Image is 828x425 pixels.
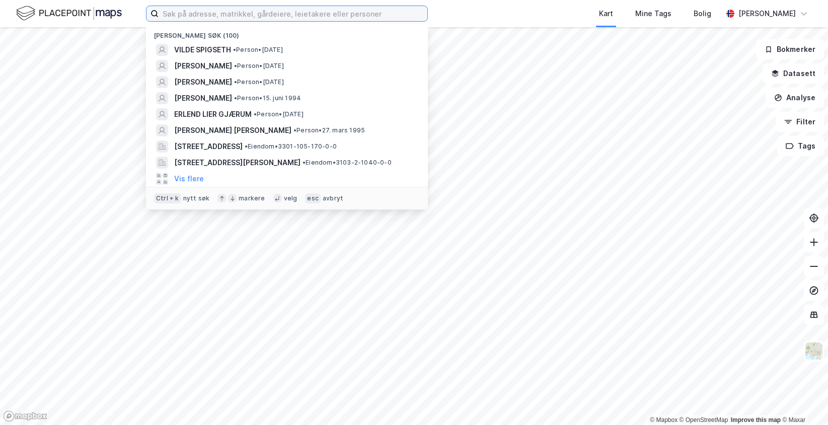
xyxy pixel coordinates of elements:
[680,416,728,423] a: OpenStreetMap
[599,8,613,20] div: Kart
[234,94,237,102] span: •
[183,194,210,202] div: nytt søk
[174,44,231,56] span: VILDE SPIGSETH
[650,416,678,423] a: Mapbox
[234,78,237,86] span: •
[174,157,300,169] span: [STREET_ADDRESS][PERSON_NAME]
[293,126,365,134] span: Person • 27. mars 1995
[777,136,824,156] button: Tags
[731,416,781,423] a: Improve this map
[233,46,283,54] span: Person • [DATE]
[303,159,306,166] span: •
[738,8,796,20] div: [PERSON_NAME]
[245,143,248,150] span: •
[174,60,232,72] span: [PERSON_NAME]
[3,410,47,422] a: Mapbox homepage
[303,159,392,167] span: Eiendom • 3103-2-1040-0-0
[16,5,122,22] img: logo.f888ab2527a4732fd821a326f86c7f29.svg
[778,377,828,425] iframe: Chat Widget
[284,194,297,202] div: velg
[174,92,232,104] span: [PERSON_NAME]
[763,63,824,84] button: Datasett
[766,88,824,108] button: Analyse
[245,143,337,151] span: Eiendom • 3301-105-170-0-0
[234,94,301,102] span: Person • 15. juni 1994
[804,341,823,361] img: Z
[776,112,824,132] button: Filter
[239,194,265,202] div: markere
[234,62,237,69] span: •
[174,76,232,88] span: [PERSON_NAME]
[174,140,243,153] span: [STREET_ADDRESS]
[756,39,824,59] button: Bokmerker
[254,110,304,118] span: Person • [DATE]
[233,46,236,53] span: •
[293,126,296,134] span: •
[174,124,291,136] span: [PERSON_NAME] [PERSON_NAME]
[305,193,321,203] div: esc
[159,6,427,21] input: Søk på adresse, matrikkel, gårdeiere, leietakere eller personer
[694,8,711,20] div: Bolig
[254,110,257,118] span: •
[234,62,284,70] span: Person • [DATE]
[174,173,204,185] button: Vis flere
[146,24,428,42] div: [PERSON_NAME] søk (100)
[323,194,343,202] div: avbryt
[635,8,671,20] div: Mine Tags
[174,108,252,120] span: ERLEND LIER GJÆRUM
[234,78,284,86] span: Person • [DATE]
[154,193,181,203] div: Ctrl + k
